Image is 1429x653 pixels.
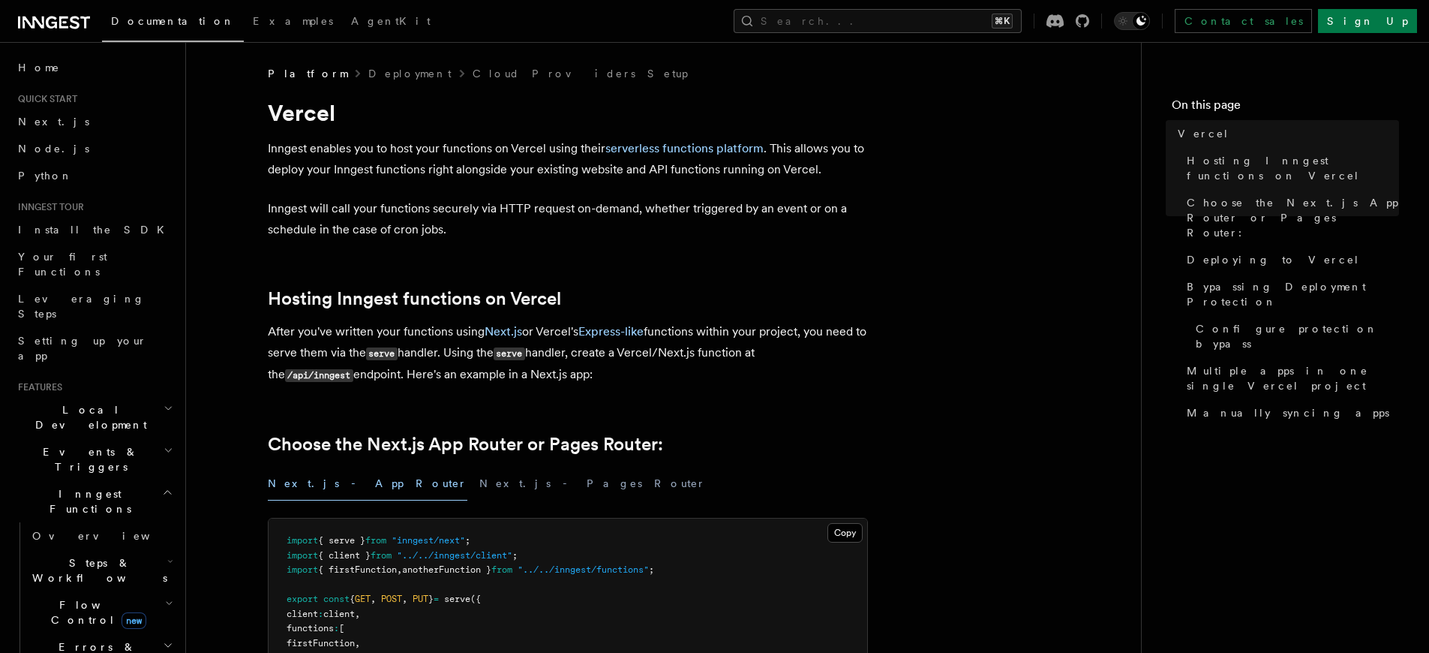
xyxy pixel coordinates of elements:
span: Home [18,60,60,75]
a: Examples [244,5,342,41]
span: Install the SDK [18,224,173,236]
button: Toggle dark mode [1114,12,1150,30]
span: serve [444,594,470,604]
span: Choose the Next.js App Router or Pages Router: [1187,195,1399,240]
span: Setting up your app [18,335,147,362]
span: "inngest/next" [392,535,465,546]
span: from [371,550,392,561]
span: ; [465,535,470,546]
a: Home [12,54,176,81]
span: { firstFunction [318,564,397,575]
a: Deployment [368,66,452,81]
button: Search...⌘K [734,9,1022,33]
span: ; [649,564,654,575]
a: Deploying to Vercel [1181,246,1399,273]
span: "../../inngest/client" [397,550,512,561]
code: serve [494,348,525,360]
span: Next.js [18,116,89,128]
span: , [402,594,407,604]
span: PUT [413,594,428,604]
span: GET [355,594,371,604]
span: "../../inngest/functions" [518,564,649,575]
span: Your first Functions [18,251,107,278]
button: Next.js - Pages Router [479,467,706,501]
span: Configure protection bypass [1196,321,1399,351]
code: /api/inngest [285,369,353,382]
span: Vercel [1178,126,1229,141]
span: client [287,609,318,619]
a: Next.js [12,108,176,135]
a: Sign Up [1318,9,1417,33]
a: Choose the Next.js App Router or Pages Router: [1181,189,1399,246]
span: Inngest tour [12,201,84,213]
span: Multiple apps in one single Vercel project [1187,363,1399,393]
span: Leveraging Steps [18,293,145,320]
a: Next.js [485,324,522,339]
span: new [122,612,146,629]
span: Python [18,170,73,182]
a: Install the SDK [12,216,176,243]
span: Manually syncing apps [1187,405,1389,420]
span: ({ [470,594,481,604]
a: Cloud Providers Setup [473,66,688,81]
a: Vercel [1172,120,1399,147]
span: Bypassing Deployment Protection [1187,279,1399,309]
span: , [355,609,360,619]
a: Node.js [12,135,176,162]
span: Overview [32,530,187,542]
span: { [350,594,355,604]
a: Hosting Inngest functions on Vercel [268,288,561,309]
span: Node.js [18,143,89,155]
span: from [491,564,512,575]
button: Copy [827,523,863,543]
span: export [287,594,318,604]
a: Documentation [102,5,244,42]
span: Examples [253,15,333,27]
a: Leveraging Steps [12,285,176,327]
p: Inngest enables you to host your functions on Vercel using their . This allows you to deploy your... [268,138,868,180]
a: Hosting Inngest functions on Vercel [1181,147,1399,189]
button: Local Development [12,396,176,438]
span: anotherFunction } [402,564,491,575]
span: ; [512,550,518,561]
button: Inngest Functions [12,480,176,522]
button: Events & Triggers [12,438,176,480]
span: [ [339,623,344,633]
a: Express-like [578,324,644,339]
button: Steps & Workflows [26,549,176,591]
h4: On this page [1172,96,1399,120]
a: Overview [26,522,176,549]
span: Features [12,381,62,393]
span: Flow Control [26,597,165,627]
button: Flow Controlnew [26,591,176,633]
span: const [323,594,350,604]
h1: Vercel [268,99,868,126]
a: Bypassing Deployment Protection [1181,273,1399,315]
span: { client } [318,550,371,561]
a: Multiple apps in one single Vercel project [1181,357,1399,399]
a: Contact sales [1175,9,1312,33]
span: , [371,594,376,604]
span: Platform [268,66,347,81]
span: : [334,623,339,633]
span: } [428,594,434,604]
span: Quick start [12,93,77,105]
span: = [434,594,439,604]
span: Local Development [12,402,164,432]
span: Documentation [111,15,235,27]
kbd: ⌘K [992,14,1013,29]
button: Next.js - App Router [268,467,467,501]
a: Setting up your app [12,327,176,369]
span: functions [287,623,334,633]
a: Python [12,162,176,189]
a: Configure protection bypass [1190,315,1399,357]
span: : [318,609,323,619]
span: , [397,564,402,575]
span: import [287,564,318,575]
a: Choose the Next.js App Router or Pages Router: [268,434,663,455]
span: Inngest Functions [12,486,162,516]
span: Events & Triggers [12,444,164,474]
code: serve [366,348,398,360]
span: Deploying to Vercel [1187,252,1360,267]
p: Inngest will call your functions securely via HTTP request on-demand, whether triggered by an eve... [268,198,868,240]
